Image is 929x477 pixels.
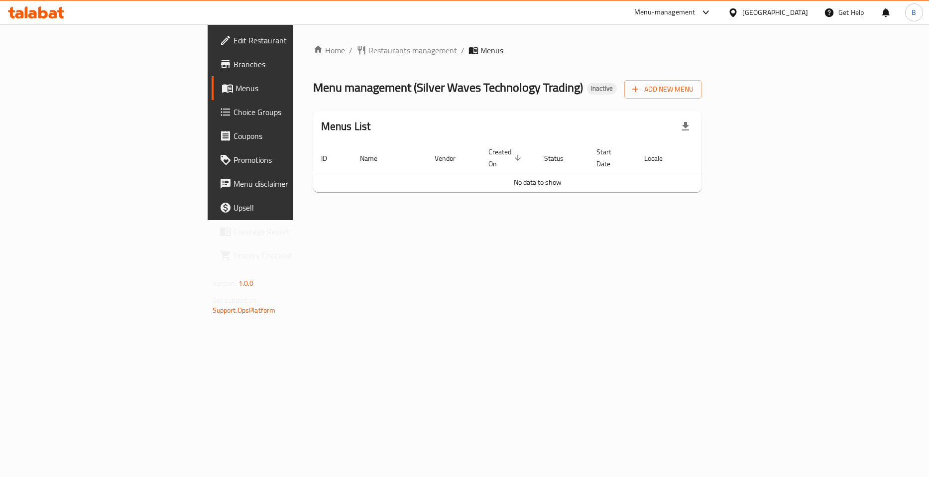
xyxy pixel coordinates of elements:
[644,152,676,164] span: Locale
[313,76,583,99] span: Menu management ( Silver Waves Technology Trading )
[587,83,617,95] div: Inactive
[356,44,457,56] a: Restaurants management
[233,34,355,46] span: Edit Restaurant
[233,154,355,166] span: Promotions
[634,6,696,18] div: Menu-management
[233,58,355,70] span: Branches
[233,130,355,142] span: Coupons
[587,84,617,93] span: Inactive
[688,143,762,173] th: Actions
[313,44,702,56] nav: breadcrumb
[596,146,624,170] span: Start Date
[212,243,363,267] a: Grocery Checklist
[213,277,237,290] span: Version:
[212,172,363,196] a: Menu disclaimer
[212,28,363,52] a: Edit Restaurant
[488,146,524,170] span: Created On
[624,80,701,99] button: Add New Menu
[233,106,355,118] span: Choice Groups
[632,83,694,96] span: Add New Menu
[213,294,258,307] span: Get support on:
[313,143,762,192] table: enhanced table
[368,44,457,56] span: Restaurants management
[233,249,355,261] span: Grocery Checklist
[912,7,916,18] span: B
[674,115,697,138] div: Export file
[212,220,363,243] a: Coverage Report
[238,277,254,290] span: 1.0.0
[360,152,390,164] span: Name
[212,148,363,172] a: Promotions
[212,100,363,124] a: Choice Groups
[461,44,464,56] li: /
[435,152,468,164] span: Vendor
[514,176,562,189] span: No data to show
[480,44,503,56] span: Menus
[212,124,363,148] a: Coupons
[235,82,355,94] span: Menus
[321,152,340,164] span: ID
[212,196,363,220] a: Upsell
[742,7,808,18] div: [GEOGRAPHIC_DATA]
[544,152,577,164] span: Status
[233,226,355,238] span: Coverage Report
[233,178,355,190] span: Menu disclaimer
[212,52,363,76] a: Branches
[213,304,276,317] a: Support.OpsPlatform
[321,119,371,134] h2: Menus List
[212,76,363,100] a: Menus
[233,202,355,214] span: Upsell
